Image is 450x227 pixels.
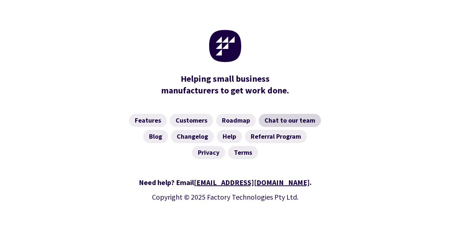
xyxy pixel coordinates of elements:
iframe: Chat Widget [329,148,450,227]
div: Need help? Email . [20,177,430,188]
a: Customers [170,114,213,127]
nav: Footer Navigation [20,114,430,159]
a: Referral Program [245,130,307,143]
a: [EMAIL_ADDRESS][DOMAIN_NAME] [194,178,310,187]
mark: Helping small business [181,73,270,85]
a: Chat to our team [259,114,321,127]
a: Roadmap [216,114,256,127]
a: Help [217,130,242,143]
a: Blog [143,130,168,143]
a: Privacy [192,146,225,159]
a: Features [129,114,167,127]
a: Changelog [171,130,214,143]
div: manufacturers to get work done. [158,73,293,96]
p: Copyright © 2025 Factory Technologies Pty Ltd. [20,191,430,203]
a: Terms [228,146,258,159]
